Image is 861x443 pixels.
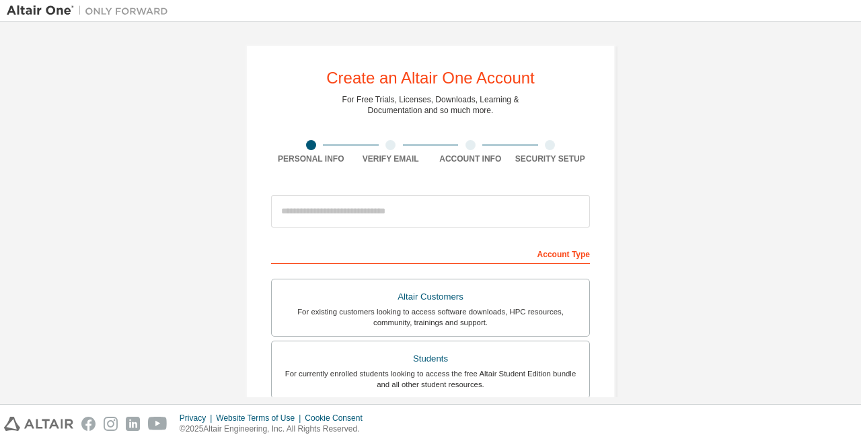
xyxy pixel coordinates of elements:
[280,306,581,328] div: For existing customers looking to access software downloads, HPC resources, community, trainings ...
[326,70,535,86] div: Create an Altair One Account
[280,349,581,368] div: Students
[104,417,118,431] img: instagram.svg
[511,154,591,164] div: Security Setup
[271,154,351,164] div: Personal Info
[280,368,581,390] div: For currently enrolled students looking to access the free Altair Student Edition bundle and all ...
[305,413,370,423] div: Cookie Consent
[342,94,519,116] div: For Free Trials, Licenses, Downloads, Learning & Documentation and so much more.
[180,413,216,423] div: Privacy
[7,4,175,18] img: Altair One
[180,423,371,435] p: © 2025 Altair Engineering, Inc. All Rights Reserved.
[126,417,140,431] img: linkedin.svg
[81,417,96,431] img: facebook.svg
[280,287,581,306] div: Altair Customers
[148,417,167,431] img: youtube.svg
[430,154,511,164] div: Account Info
[4,417,73,431] img: altair_logo.svg
[216,413,305,423] div: Website Terms of Use
[351,154,431,164] div: Verify Email
[271,242,590,264] div: Account Type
